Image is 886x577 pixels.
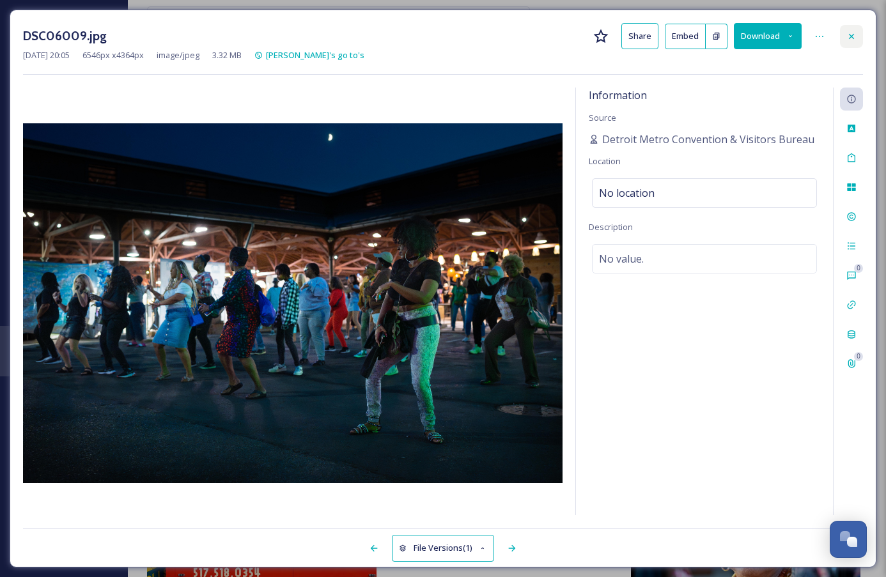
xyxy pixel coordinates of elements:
span: Information [589,88,647,102]
button: Share [621,23,658,49]
span: No location [599,185,655,201]
span: [DATE] 20:05 [23,49,70,61]
button: File Versions(1) [392,535,494,561]
button: Download [734,23,802,49]
h3: DSC06009.jpg [23,27,107,45]
span: Description [589,221,633,233]
span: No value. [599,251,644,266]
span: [PERSON_NAME]'s go to's [266,49,364,61]
span: image/jpeg [157,49,199,61]
div: 0 [854,352,863,361]
img: DSC06009.jpg [23,123,563,483]
button: Open Chat [830,521,867,558]
span: Source [589,112,616,123]
div: 0 [854,264,863,273]
button: Embed [665,24,706,49]
span: Location [589,155,621,167]
span: Detroit Metro Convention & Visitors Bureau [602,132,814,147]
span: 6546 px x 4364 px [82,49,144,61]
span: 3.32 MB [212,49,242,61]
